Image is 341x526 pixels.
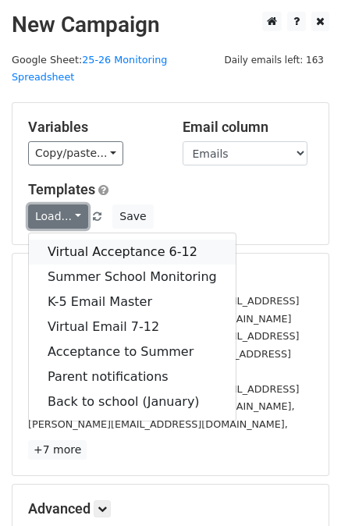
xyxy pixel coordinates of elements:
a: Virtual Acceptance 6-12 [29,240,236,265]
h5: Variables [28,119,159,136]
h5: Email column [183,119,314,136]
h5: Advanced [28,500,313,517]
a: Virtual Email 7-12 [29,315,236,339]
small: [EMAIL_ADDRESS][DOMAIN_NAME], [EMAIL_ADDRESS][DOMAIN_NAME], [EMAIL_ADDRESS][DOMAIN_NAME], [PERSON... [28,383,299,430]
a: Templates [28,181,95,197]
a: Daily emails left: 163 [218,54,329,66]
span: Daily emails left: 163 [218,52,329,69]
h2: New Campaign [12,12,329,38]
a: Summer School Monitoring [29,265,236,290]
a: K-5 Email Master [29,290,236,315]
a: Acceptance to Summer [29,339,236,364]
a: 25-26 Monitoring Spreadsheet [12,54,167,84]
a: Load... [28,204,88,229]
small: Google Sheet: [12,54,167,84]
a: Copy/paste... [28,141,123,165]
a: Back to school (January) [29,389,236,414]
a: Parent notifications [29,364,236,389]
button: Save [112,204,153,229]
a: +7 more [28,440,87,460]
iframe: Chat Widget [263,451,341,526]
